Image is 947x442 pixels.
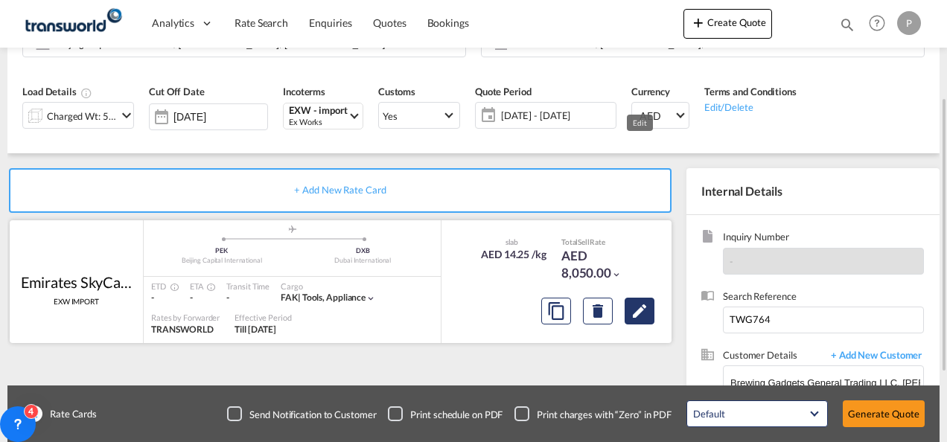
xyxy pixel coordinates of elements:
div: Send Notification to Customer [249,408,376,421]
div: Charged Wt: 565.00 KGicon-chevron-down [22,102,134,129]
span: - [151,292,154,303]
md-checkbox: Checkbox No Ink [388,406,503,421]
md-checkbox: Checkbox No Ink [227,406,376,421]
div: Cargo [281,281,376,292]
md-tooltip: Edit [627,115,653,131]
div: TRANSWORLD [151,324,220,336]
input: Enter search reference [723,307,924,333]
input: Select [173,111,267,123]
md-select: Select Incoterms: EXW - import Ex Works [283,103,363,129]
div: - [226,292,270,304]
span: Analytics [152,16,194,31]
div: Default [693,408,724,420]
button: Delete [583,298,613,324]
div: P [897,11,921,35]
span: [DATE] - [DATE] [501,109,612,122]
div: DXB [293,246,434,256]
div: AED 14.25 /kg [481,247,546,262]
md-icon: icon-chevron-down [366,293,376,304]
div: Till 30 Sep 2025 [235,324,276,336]
span: Search Reference [723,289,924,307]
span: Load Details [22,86,92,97]
div: PEK [151,246,293,256]
span: Quotes [373,16,406,29]
span: FAK [281,292,302,303]
div: Emirates SkyCargo [21,272,133,292]
span: Rate Cards [42,407,97,420]
div: Beijing Capital International [151,256,293,266]
button: icon-plus 400-fgCreate Quote [683,9,772,39]
span: - [730,255,733,267]
md-icon: icon-chevron-down [118,106,135,124]
div: slab [477,237,546,247]
div: Charged Wt: 565.00 KG [47,106,117,126]
div: ETD [151,281,175,292]
span: Help [864,10,890,36]
span: AED [640,109,674,124]
div: Yes [383,110,398,122]
div: AED 8,050.00 [561,247,636,283]
div: Total Rate [561,237,636,247]
span: Quote Period [475,86,532,97]
div: Transit Time [226,281,270,292]
div: EXW - import [289,105,348,116]
md-icon: icon-plus 400-fg [689,13,707,31]
md-icon: icon-chevron-down [611,269,622,280]
div: icon-magnify [839,16,855,39]
div: Dubai International [293,256,434,266]
img: f753ae806dec11f0841701cdfdf085c0.png [22,7,123,40]
span: - [190,292,193,303]
div: Effective Period [235,312,291,323]
md-icon: icon-magnify [839,16,855,33]
md-icon: icon-calendar [476,106,494,124]
span: + Add New Rate Card [294,184,386,196]
span: Incoterms [283,86,325,97]
div: Print schedule on PDF [410,408,503,421]
div: Rates by Forwarder [151,312,220,323]
span: + Add New Customer [823,348,924,365]
div: Help [864,10,897,37]
button: Generate Quote [843,400,925,427]
button: Copy [541,298,571,324]
md-icon: assets/icons/custom/roll-o-plane.svg [284,225,302,233]
span: Till [DATE] [235,324,276,335]
span: [DATE] - [DATE] [497,105,616,126]
span: Terms and Conditions [704,86,797,97]
div: + Add New Rate Card [9,168,672,213]
md-icon: Chargeable Weight [80,87,92,99]
md-icon: Estimated Time Of Departure [166,283,175,292]
span: Bookings [427,16,469,29]
md-select: Select Currency: د.إ AEDUnited Arab Emirates Dirham [631,102,689,129]
span: | [298,292,301,303]
div: Print charges with “Zero” in PDF [537,408,672,421]
input: Enter Customer Details [730,366,923,400]
md-icon: assets/icons/custom/copyQuote.svg [547,302,565,320]
md-checkbox: Checkbox No Ink [514,406,672,421]
span: Cut Off Date [149,86,205,97]
span: EXW IMPORT [54,296,99,307]
div: Edit/Delete [704,99,797,114]
div: tools, appliance [281,292,366,304]
span: Enquiries [309,16,352,29]
div: ETA [190,281,212,292]
span: Sell [578,237,590,246]
md-icon: Estimated Time Of Arrival [203,283,211,292]
span: Customer Details [723,348,823,365]
div: Internal Details [686,168,940,214]
span: TRANSWORLD [151,324,214,335]
span: Rate Search [235,16,288,29]
span: Currency [631,86,670,97]
div: Ex Works [289,116,348,127]
button: Edit [625,298,654,324]
span: Customs [378,86,415,97]
md-select: Select Customs: Yes [378,102,460,129]
span: Inquiry Number [723,230,924,247]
